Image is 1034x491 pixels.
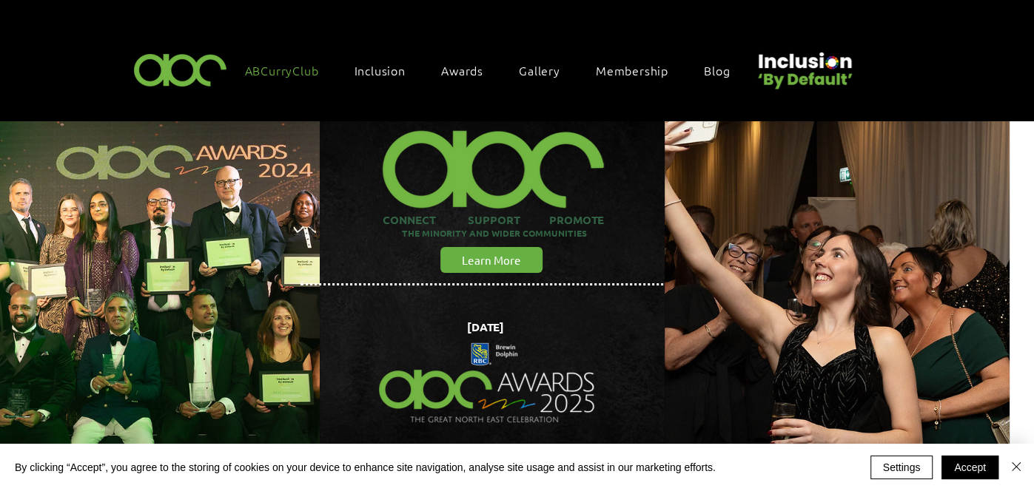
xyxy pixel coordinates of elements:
[402,227,587,239] span: THE MINORITY AND WIDER COMMUNITIES
[511,55,583,86] a: Gallery
[753,40,855,91] img: Untitled design (22).png
[355,62,406,78] span: Inclusion
[1007,458,1025,475] img: Close
[434,55,506,86] div: Awards
[347,55,428,86] div: Inclusion
[462,252,521,268] span: Learn More
[1007,456,1025,479] button: Close
[440,247,543,273] a: Learn More
[941,456,998,479] button: Accept
[588,55,691,86] a: Membership
[15,461,716,474] span: By clicking “Accept”, you agree to the storing of cookies on your device to enhance site navigati...
[519,62,560,78] span: Gallery
[467,319,504,334] span: [DATE]
[130,47,232,91] img: ABC-Logo-Blank-Background-01-01-2.png
[696,55,752,86] a: Blog
[596,62,668,78] span: Membership
[238,55,341,86] a: ABCurryClub
[441,62,483,78] span: Awards
[366,316,609,452] img: Northern Insights Double Pager Apr 2025.png
[238,55,753,86] nav: Site
[245,62,319,78] span: ABCurryClub
[383,212,604,227] span: CONNECT SUPPORT PROMOTE
[375,112,611,212] img: ABC-Logo-Blank-Background-01-01-2_edited.png
[704,62,730,78] span: Blog
[870,456,933,479] button: Settings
